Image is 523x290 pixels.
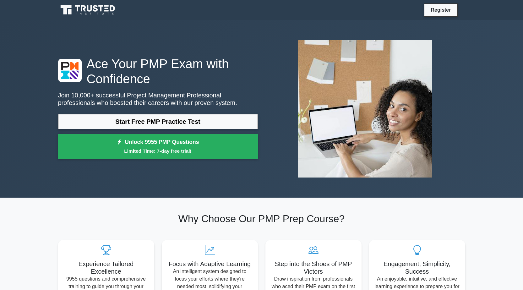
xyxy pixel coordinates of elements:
h5: Engagement, Simplicity, Success [374,260,460,275]
h5: Experience Tailored Excellence [63,260,149,275]
small: Limited Time: 7-day free trial! [66,147,250,155]
h1: Ace Your PMP Exam with Confidence [58,56,258,86]
h5: Focus with Adaptive Learning [167,260,253,268]
p: Join 10,000+ successful Project Management Professional professionals who boosted their careers w... [58,91,258,107]
a: Start Free PMP Practice Test [58,114,258,129]
h5: Step into the Shoes of PMP Victors [270,260,357,275]
a: Register [427,6,455,14]
a: Unlock 9955 PMP QuestionsLimited Time: 7-day free trial! [58,134,258,159]
h2: Why Choose Our PMP Prep Course? [58,213,465,225]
